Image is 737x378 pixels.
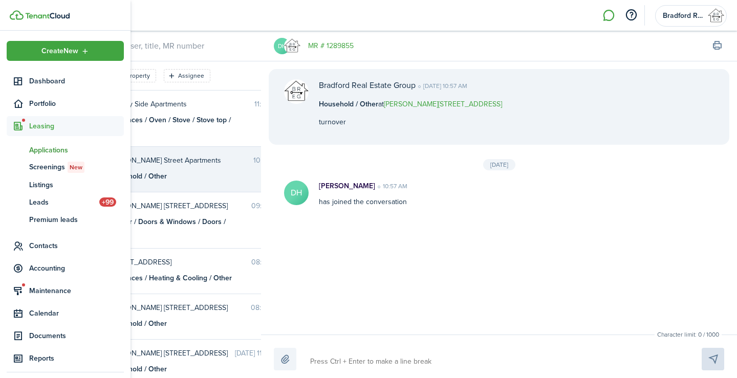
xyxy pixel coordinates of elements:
[622,7,640,24] button: Open resource center
[29,162,124,173] span: Screenings
[107,348,235,359] span: ANN 2930 Walnut Ave
[29,330,124,341] span: Documents
[29,308,124,319] span: Calendar
[319,79,416,92] p: Bradford Real Estate Group
[655,330,722,339] small: Character limit: 0 / 1000
[708,8,724,24] img: Bradford Real Estate Group
[107,115,235,136] div: Appliances / Oven / Stove / Stove top / Other
[107,201,251,211] span: ANN 2813 Walnut Ave
[29,98,124,109] span: Portfolio
[308,40,354,51] a: MR # 1289855
[284,181,309,205] avatar-text: DH
[710,39,724,53] button: Print
[99,197,116,207] span: +99
[29,121,124,131] span: Leasing
[164,69,210,82] filter-tag: Open filter
[251,201,282,211] time: 09:55 AM
[107,171,235,182] div: Household / Other
[126,71,150,80] filter-tag-label: Property
[107,318,235,329] div: Household / Other
[7,348,124,368] a: Reports
[107,273,235,283] div: Appliances / Heating & Cooling / Other
[384,99,502,109] a: [PERSON_NAME][STREET_ADDRESS]
[7,159,124,176] a: ScreeningsNew
[319,99,378,109] b: Household / Other
[29,214,124,225] span: Premium leads
[274,38,290,54] avatar-text: DH
[107,99,254,109] span: Country Side Apartments
[7,176,124,193] a: Listings
[29,285,124,296] span: Maintenance
[7,211,124,228] a: Premium leads
[284,79,309,104] img: Bradford Real Estate Group
[416,81,467,91] time: [DATE] 10:57 AM
[319,181,375,191] p: [PERSON_NAME]
[107,364,235,374] div: Household / Other
[66,31,290,61] input: search
[284,38,300,54] img: Bradford Real Estate Group
[29,263,124,274] span: Accounting
[112,69,156,82] filter-tag: Open filter
[107,302,251,313] span: ANN 2930 Walnut Ave
[375,182,407,191] time: 10:57 AM
[25,13,70,19] img: TenantCloud
[107,216,235,238] div: Exterior / Doors & Windows / Doors / Other
[253,155,282,166] time: 10:57 AM
[663,12,704,19] span: Bradford Real Estate Group
[7,71,124,91] a: Dashboard
[251,257,282,268] time: 08:33 AM
[70,163,82,172] span: New
[29,197,99,208] span: Leads
[29,180,124,190] span: Listings
[29,353,124,364] span: Reports
[41,48,78,55] span: Create New
[254,99,282,109] time: 11:06 AM
[7,141,124,159] a: Applications
[251,302,282,313] time: 08:30 AM
[29,145,124,155] span: Applications
[319,117,502,127] p: turnover
[107,155,253,166] span: Bloch Street Apartments
[319,99,502,109] p: at
[10,10,24,20] img: TenantCloud
[309,181,648,207] div: has joined the conversation
[29,240,124,251] span: Contacts
[178,71,204,80] filter-tag-label: Assignee
[107,257,251,268] span: 141 Fairview Ln
[235,348,282,359] time: [DATE] 11:17 AM
[29,76,124,86] span: Dashboard
[7,41,124,61] button: Open menu
[483,159,515,170] div: [DATE]
[7,193,124,211] a: Leads+99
